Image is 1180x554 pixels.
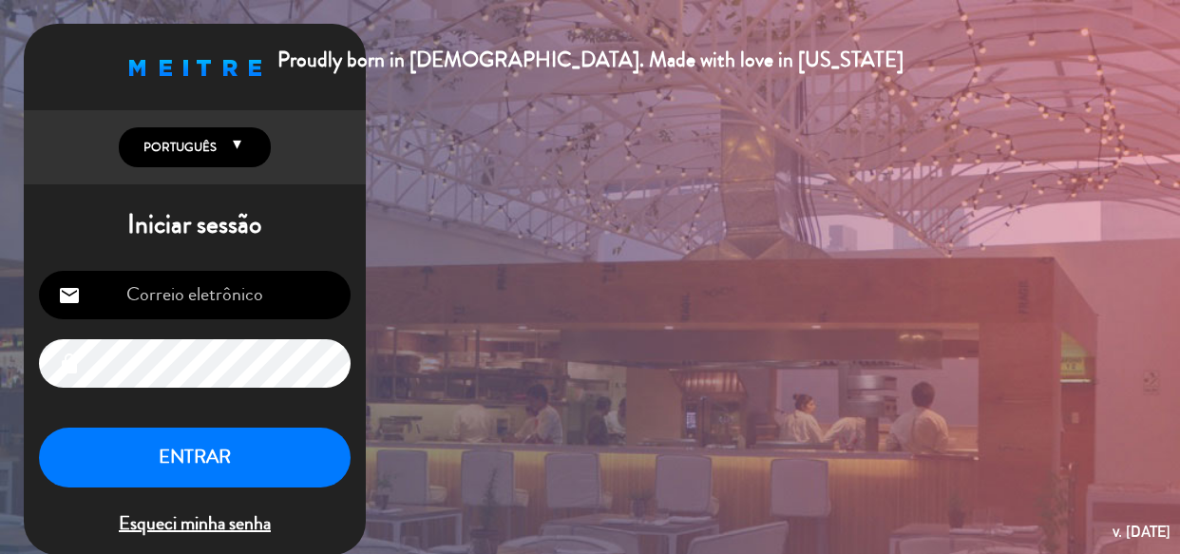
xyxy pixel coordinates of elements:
[24,209,366,241] h1: Iniciar sessão
[58,353,81,375] i: lock
[1113,519,1170,544] div: v. [DATE]
[58,284,81,307] i: email
[39,508,351,540] span: Esqueci minha senha
[39,271,351,319] input: Correio eletrônico
[39,428,351,487] button: ENTRAR
[139,138,217,157] span: Português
